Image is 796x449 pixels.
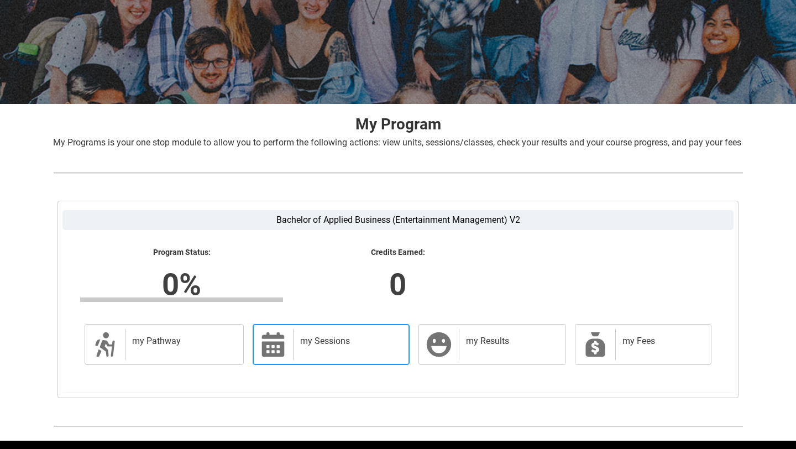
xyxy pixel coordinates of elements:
[80,248,283,258] lightning-formatted-text: Program Status:
[226,262,570,307] lightning-formatted-number: 0
[466,336,554,347] h2: my Results
[300,336,398,347] h2: my Sessions
[418,324,566,365] a: my Results
[53,137,741,148] span: My Programs is your one stop module to allow you to perform the following actions: view units, se...
[132,336,232,347] h2: my Pathway
[582,331,609,358] span: My Payments
[296,248,499,258] lightning-formatted-text: Credits Earned:
[622,336,700,347] h2: my Fees
[9,262,354,307] lightning-formatted-number: 0%
[53,167,743,179] img: REDU_GREY_LINE
[85,324,244,365] a: my Pathway
[92,331,118,358] span: Description of icon when needed
[575,324,711,365] a: my Fees
[355,115,441,133] strong: My Program
[253,324,410,365] a: my Sessions
[62,210,734,230] label: Bachelor of Applied Business (Entertainment Management) V2
[53,420,743,432] img: REDU_GREY_LINE
[80,297,283,302] div: Progress Bar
